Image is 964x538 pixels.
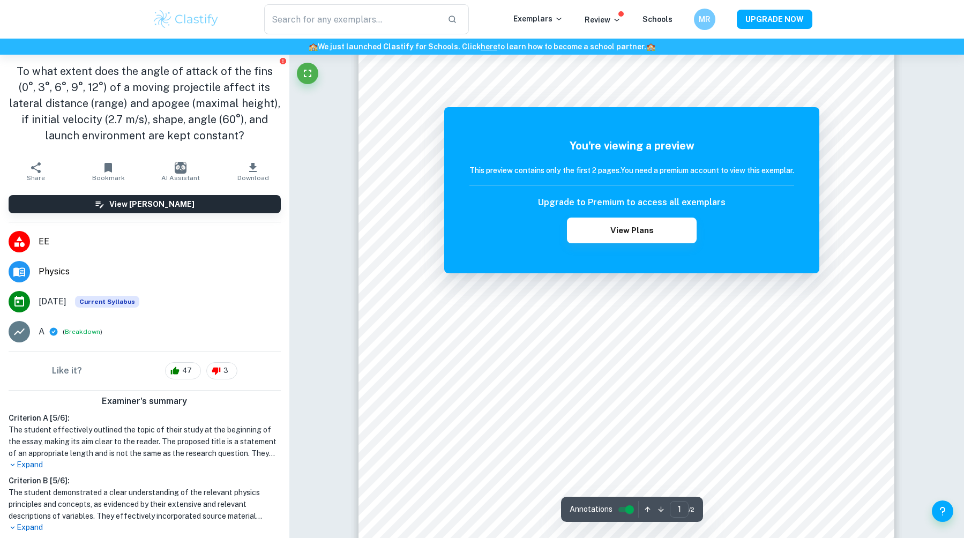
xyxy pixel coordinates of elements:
[9,63,281,144] h1: To what extent does the angle of attack of the fins (0°, 3°, 6°, 9°, 12°) of a moving projectile ...
[27,174,45,182] span: Share
[469,138,794,154] h5: You're viewing a preview
[9,412,281,424] h6: Criterion A [ 5 / 6 ]:
[39,325,44,338] p: A
[152,9,220,30] img: Clastify logo
[4,395,285,408] h6: Examiner's summary
[646,42,655,51] span: 🏫
[9,487,281,522] h1: The student demonstrated a clear understanding of the relevant physics principles and concepts, a...
[109,198,195,210] h6: View [PERSON_NAME]
[9,424,281,459] h1: The student effectively outlined the topic of their study at the beginning of the essay, making i...
[161,174,200,182] span: AI Assistant
[175,162,186,174] img: AI Assistant
[538,196,726,209] h6: Upgrade to Premium to access all exemplars
[218,365,234,376] span: 3
[698,13,711,25] h6: MR
[237,174,269,182] span: Download
[176,365,198,376] span: 47
[39,295,66,308] span: [DATE]
[75,296,139,308] div: This exemplar is based on the current syllabus. Feel free to refer to it for inspiration/ideas wh...
[297,63,318,84] button: Fullscreen
[689,505,694,514] span: / 2
[9,459,281,470] p: Expand
[75,296,139,308] span: Current Syllabus
[469,165,794,176] h6: This preview contains only the first 2 pages. You need a premium account to view this exemplar.
[72,156,145,186] button: Bookmark
[585,14,621,26] p: Review
[642,15,672,24] a: Schools
[39,265,281,278] span: Physics
[513,13,563,25] p: Exemplars
[567,218,697,243] button: View Plans
[63,327,102,337] span: ( )
[9,195,281,213] button: View [PERSON_NAME]
[9,475,281,487] h6: Criterion B [ 5 / 6 ]:
[279,57,287,65] button: Report issue
[39,235,281,248] span: EE
[92,174,125,182] span: Bookmark
[217,156,289,186] button: Download
[481,42,497,51] a: here
[52,364,82,377] h6: Like it?
[264,4,439,34] input: Search for any exemplars...
[65,327,100,337] button: Breakdown
[737,10,812,29] button: UPGRADE NOW
[570,504,612,515] span: Annotations
[2,41,962,53] h6: We just launched Clastify for Schools. Click to learn how to become a school partner.
[694,9,715,30] button: MR
[932,500,953,522] button: Help and Feedback
[145,156,217,186] button: AI Assistant
[309,42,318,51] span: 🏫
[9,522,281,533] p: Expand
